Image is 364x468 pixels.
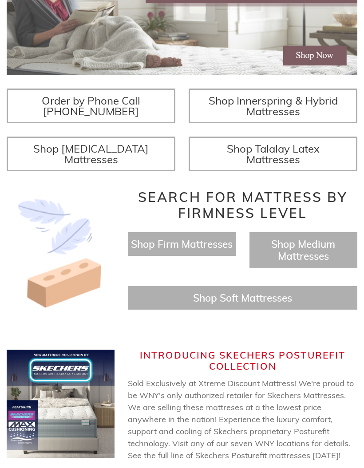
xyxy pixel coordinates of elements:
[193,291,292,304] a: Shop Soft Mattresses
[138,189,348,222] span: Search for Mattress by Firmness Level
[131,238,233,250] a: Shop Firm Mattresses
[33,142,149,166] span: Shop [MEDICAL_DATA] Mattresses
[7,137,175,171] a: Shop [MEDICAL_DATA] Mattresses
[42,94,140,118] span: Order by Phone Call [PHONE_NUMBER]
[7,89,175,123] a: Order by Phone Call [PHONE_NUMBER]
[271,238,335,262] a: Shop Medium Mattresses
[7,189,115,319] img: Image-of-brick- and-feather-representing-firm-and-soft-feel
[140,349,345,372] span: Introducing Skechers Posturefit Collection
[209,94,338,118] span: Shop Innerspring & Hybrid Mattresses
[7,350,115,458] img: Skechers Web Banner (750 x 750 px) (2).jpg__PID:de10003e-3404-460f-8276-e05f03caa093
[189,137,357,171] a: Shop Talalay Latex Mattresses
[189,89,357,123] a: Shop Innerspring & Hybrid Mattresses
[227,142,320,166] span: Shop Talalay Latex Mattresses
